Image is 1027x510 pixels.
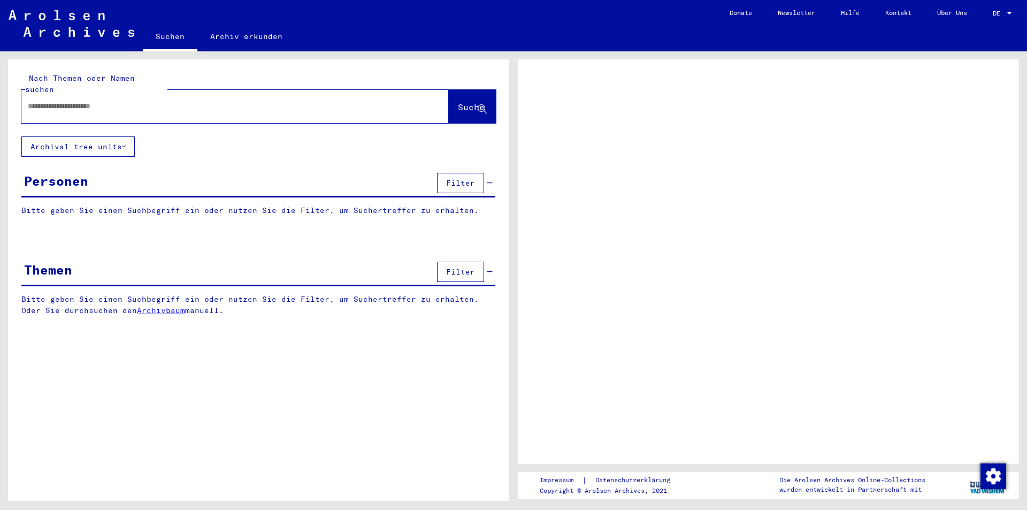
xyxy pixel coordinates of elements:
[980,463,1006,489] div: Zustimmung ändern
[24,260,72,279] div: Themen
[137,306,185,315] a: Archivbaum
[9,10,134,37] img: Arolsen_neg.svg
[458,102,485,112] span: Suche
[779,475,925,485] p: Die Arolsen Archives Online-Collections
[197,24,295,49] a: Archiv erkunden
[21,205,495,216] p: Bitte geben Sie einen Suchbegriff ein oder nutzen Sie die Filter, um Suchertreffer zu erhalten.
[21,136,135,157] button: Archival tree units
[437,262,484,282] button: Filter
[449,90,496,123] button: Suche
[143,24,197,51] a: Suchen
[21,294,496,316] p: Bitte geben Sie einen Suchbegriff ein oder nutzen Sie die Filter, um Suchertreffer zu erhalten. O...
[993,10,1005,17] span: DE
[587,475,683,486] a: Datenschutzerklärung
[446,178,475,188] span: Filter
[25,73,135,94] mat-label: Nach Themen oder Namen suchen
[24,171,88,191] div: Personen
[779,485,925,494] p: wurden entwickelt in Partnerschaft mit
[446,267,475,277] span: Filter
[540,475,683,486] div: |
[968,471,1008,498] img: yv_logo.png
[540,486,683,496] p: Copyright © Arolsen Archives, 2021
[540,475,582,486] a: Impressum
[980,463,1006,489] img: Zustimmung ändern
[437,173,484,193] button: Filter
